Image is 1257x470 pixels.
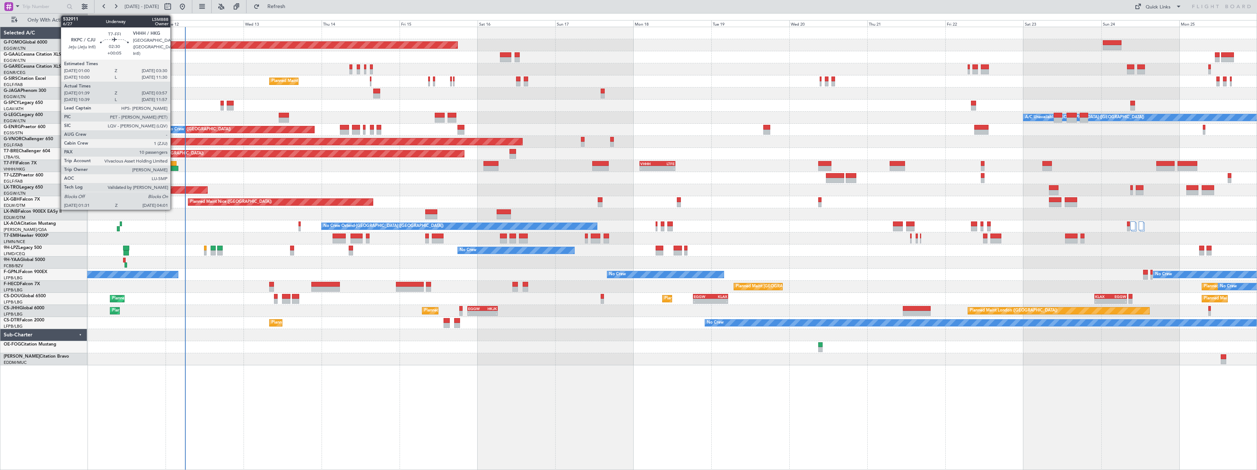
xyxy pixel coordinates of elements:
[1220,281,1237,292] div: No Crew
[1110,299,1126,303] div: -
[4,173,19,178] span: T7-LZZI
[4,282,20,286] span: F-HECD
[4,77,46,81] a: G-SIRSCitation Excel
[4,221,56,226] a: LX-AOACitation Mustang
[4,142,23,148] a: EGLF/FAB
[4,161,37,165] a: T7-FFIFalcon 7X
[22,1,64,12] input: Trip Number
[1101,20,1179,27] div: Sun 24
[4,70,26,75] a: EGNR/CEG
[789,20,867,27] div: Wed 20
[468,306,483,311] div: EGGW
[4,197,40,202] a: LX-GBHFalcon 7X
[4,294,21,298] span: CS-DOU
[1025,112,1144,123] div: A/C Unavailable [GEOGRAPHIC_DATA] ([GEOGRAPHIC_DATA])
[4,154,20,160] a: LTBA/ISL
[112,293,227,304] div: Planned Maint [GEOGRAPHIC_DATA] ([GEOGRAPHIC_DATA])
[694,299,711,303] div: -
[4,52,21,57] span: G-GAAL
[468,311,483,316] div: -
[640,161,657,166] div: VHHH
[4,203,25,208] a: EDLW/DTM
[4,89,46,93] a: G-JAGAPhenom 300
[4,209,62,214] a: LX-INBFalcon 900EX EASy II
[640,166,657,171] div: -
[4,58,26,63] a: EGGW/LTN
[4,130,23,136] a: EGSS/STN
[4,294,46,298] a: CS-DOUGlobal 6500
[166,20,244,27] div: Tue 12
[4,167,25,172] a: VHHH/HKG
[4,40,22,45] span: G-FOMO
[4,246,18,250] span: 9H-LPZ
[89,15,101,21] div: [DATE]
[657,161,675,166] div: LTFE
[945,20,1023,27] div: Fri 22
[271,76,387,87] div: Planned Maint [GEOGRAPHIC_DATA] ([GEOGRAPHIC_DATA])
[4,306,44,310] a: CS-JHHGlobal 6000
[4,46,26,51] a: EGGW/LTN
[4,185,43,190] a: LX-TROLegacy 650
[4,40,47,45] a: G-FOMOGlobal 6000
[4,179,23,184] a: EGLF/FAB
[4,64,21,69] span: G-GARE
[4,258,45,262] a: 9H-YAAGlobal 5000
[4,215,25,220] a: EDLW/DTM
[1131,1,1185,12] button: Quick Links
[4,324,23,329] a: LFPB/LBG
[115,124,231,135] div: Planned Maint [GEOGRAPHIC_DATA] ([GEOGRAPHIC_DATA])
[244,20,322,27] div: Wed 13
[483,311,497,316] div: -
[4,354,40,359] span: [PERSON_NAME]
[460,245,477,256] div: No Crew
[4,197,20,202] span: LX-GBH
[711,299,727,303] div: -
[555,20,633,27] div: Sun 17
[190,197,272,208] div: Planned Maint Nice ([GEOGRAPHIC_DATA])
[115,148,204,159] div: Planned Maint Warsaw ([GEOGRAPHIC_DATA])
[4,342,56,347] a: OE-FOGCitation Mustang
[400,20,478,27] div: Fri 15
[250,1,294,12] button: Refresh
[4,161,16,165] span: T7-FFI
[4,275,23,281] a: LFPB/LBG
[4,258,20,262] span: 9H-YAA
[1155,269,1172,280] div: No Crew
[4,52,64,57] a: G-GAALCessna Citation XLS+
[4,118,26,124] a: EGGW/LTN
[867,20,945,27] div: Thu 21
[4,270,47,274] a: F-GPNJFalcon 900EX
[424,305,539,316] div: Planned Maint [GEOGRAPHIC_DATA] ([GEOGRAPHIC_DATA])
[323,221,444,232] div: No Crew Ostend-[GEOGRAPHIC_DATA] ([GEOGRAPHIC_DATA])
[4,137,22,141] span: G-VNOR
[4,137,53,141] a: G-VNORChallenger 650
[4,191,26,196] a: EGGW/LTN
[4,299,23,305] a: LFPB/LBG
[1095,294,1110,299] div: KLAX
[4,287,23,293] a: LFPB/LBG
[483,306,497,311] div: HKJK
[4,306,19,310] span: CS-JHH
[271,317,309,328] div: Planned Maint Sofia
[4,221,21,226] span: LX-AOA
[633,20,711,27] div: Mon 18
[4,82,23,87] a: EGLF/FAB
[125,3,159,10] span: [DATE] - [DATE]
[711,294,727,299] div: KLAX
[4,354,69,359] a: [PERSON_NAME]Citation Bravo
[478,20,556,27] div: Sat 16
[736,281,851,292] div: Planned Maint [GEOGRAPHIC_DATA] ([GEOGRAPHIC_DATA])
[4,227,47,232] a: [PERSON_NAME]/QSA
[1146,4,1171,11] div: Quick Links
[1095,299,1110,303] div: -
[167,124,184,135] div: No Crew
[4,239,25,245] a: LFMN/NCE
[711,20,789,27] div: Tue 19
[4,251,25,257] a: LFMD/CEQ
[4,318,44,322] a: CS-DTRFalcon 2000
[4,125,45,129] a: G-ENRGPraetor 600
[4,234,18,238] span: T7-EMI
[4,209,18,214] span: LX-INB
[657,166,675,171] div: -
[609,269,626,280] div: No Crew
